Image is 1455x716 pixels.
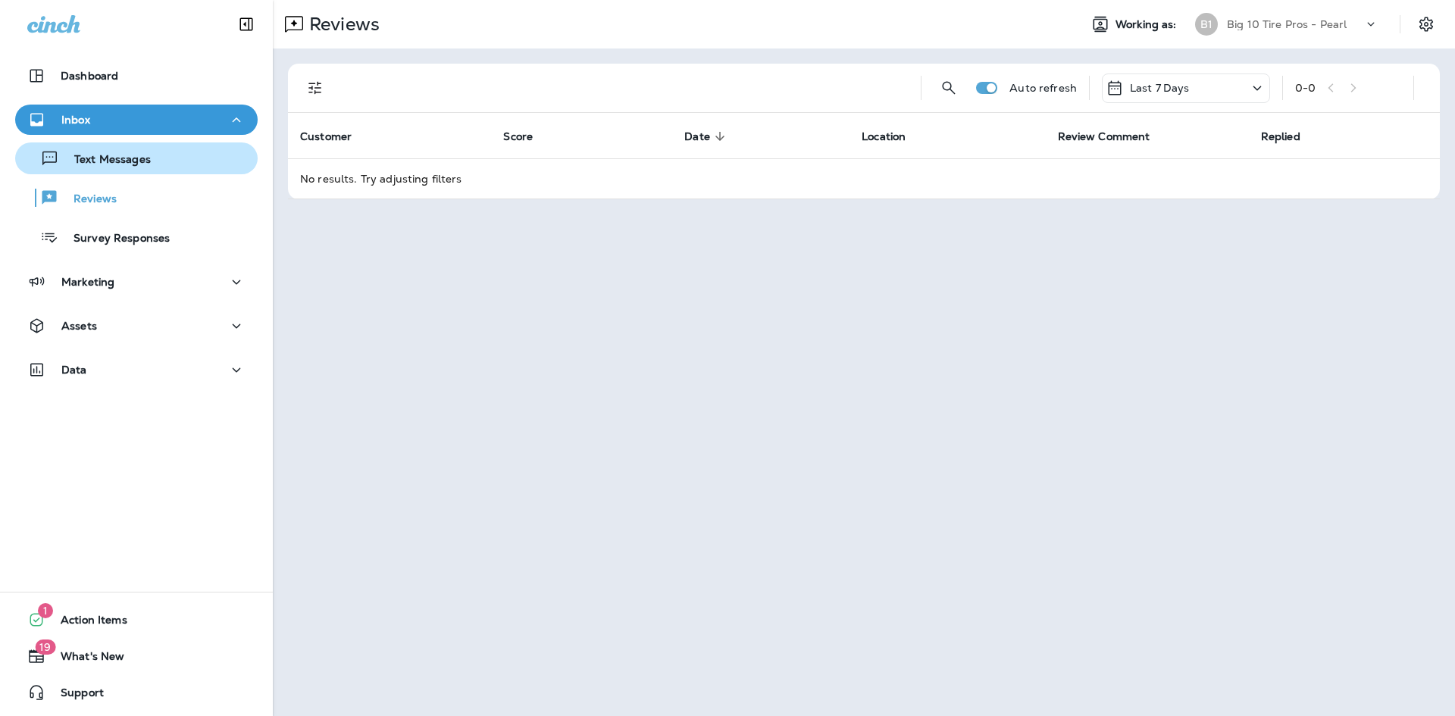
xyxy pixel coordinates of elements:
button: Support [15,677,258,708]
p: Survey Responses [58,232,170,246]
button: Marketing [15,267,258,297]
button: Assets [15,311,258,341]
span: Replied [1261,130,1300,143]
span: Score [503,130,533,143]
button: Collapse Sidebar [225,9,268,39]
button: Inbox [15,105,258,135]
span: Replied [1261,130,1320,143]
button: Data [15,355,258,385]
div: B1 [1195,13,1218,36]
td: No results. Try adjusting filters [288,158,1440,199]
span: 1 [38,603,53,618]
span: Date [684,130,730,143]
p: Data [61,364,87,376]
button: Reviews [15,182,258,214]
span: Location [862,130,925,143]
button: Search Reviews [934,73,964,103]
p: Assets [61,320,97,332]
button: 1Action Items [15,605,258,635]
p: Reviews [303,13,380,36]
button: Text Messages [15,142,258,174]
span: Date [684,130,710,143]
p: Reviews [58,192,117,207]
span: Score [503,130,552,143]
span: Support [45,686,104,705]
span: Review Comment [1058,130,1170,143]
p: Marketing [61,276,114,288]
div: 0 - 0 [1295,82,1316,94]
span: Customer [300,130,352,143]
button: Filters [300,73,330,103]
p: Big 10 Tire Pros - Pearl [1227,18,1347,30]
span: 19 [35,639,55,655]
p: Auto refresh [1009,82,1077,94]
p: Inbox [61,114,90,126]
button: 19What's New [15,641,258,671]
p: Text Messages [59,153,151,167]
button: Settings [1413,11,1440,38]
p: Dashboard [61,70,118,82]
button: Survey Responses [15,221,258,253]
span: Customer [300,130,371,143]
span: Review Comment [1058,130,1150,143]
button: Dashboard [15,61,258,91]
span: Action Items [45,614,127,632]
span: What's New [45,650,124,668]
p: Last 7 Days [1130,82,1190,94]
span: Working as: [1115,18,1180,31]
span: Location [862,130,906,143]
